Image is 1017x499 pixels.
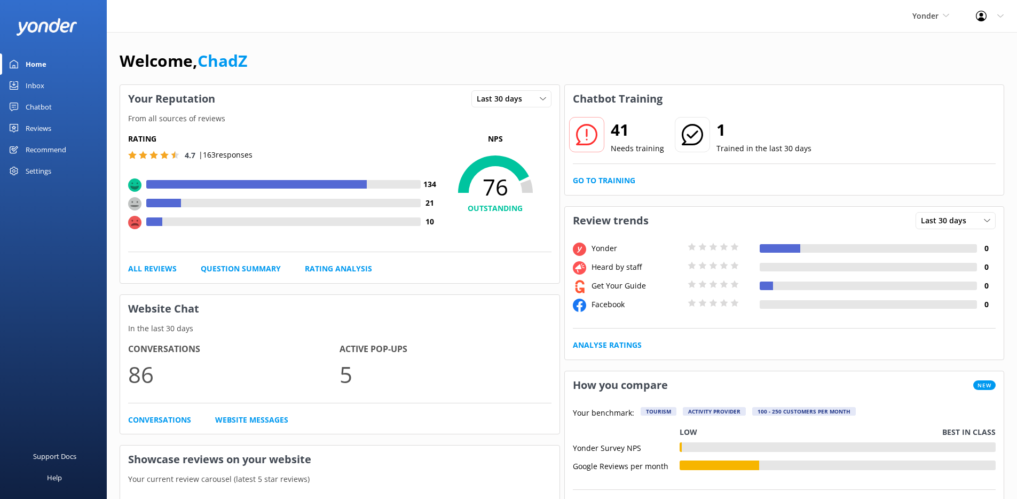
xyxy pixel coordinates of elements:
[120,113,559,124] p: From all sources of reviews
[611,143,664,154] p: Needs training
[573,442,680,452] div: Yonder Survey NPS
[977,261,996,273] h4: 0
[439,174,551,200] span: 76
[120,446,559,473] h3: Showcase reviews on your website
[912,11,939,21] span: Yonder
[421,197,439,209] h4: 21
[683,407,746,416] div: Activity Provider
[128,133,439,145] h5: Rating
[26,53,46,75] div: Home
[120,85,223,113] h3: Your Reputation
[120,323,559,334] p: In the last 30 days
[573,339,642,351] a: Analyse Ratings
[305,263,372,275] a: Rating Analysis
[573,407,634,420] p: Your benchmark:
[641,407,676,416] div: Tourism
[973,380,996,390] span: New
[716,143,811,154] p: Trained in the last 30 days
[120,295,559,323] h3: Website Chat
[716,117,811,143] h2: 1
[26,118,51,139] div: Reviews
[199,149,253,161] p: | 163 responses
[977,280,996,292] h4: 0
[215,414,288,426] a: Website Messages
[573,461,680,470] div: Google Reviews per month
[201,263,281,275] a: Question Summary
[921,215,973,227] span: Last 30 days
[589,243,685,254] div: Yonder
[47,467,62,488] div: Help
[120,48,247,74] h1: Welcome,
[589,299,685,310] div: Facebook
[26,160,51,182] div: Settings
[16,18,77,36] img: yonder-white-logo.png
[128,342,340,356] h4: Conversations
[26,75,44,96] div: Inbox
[340,356,551,392] p: 5
[565,207,657,235] h3: Review trends
[421,178,439,190] h4: 134
[752,407,856,416] div: 100 - 250 customers per month
[589,261,685,273] div: Heard by staff
[477,93,529,105] span: Last 30 days
[128,356,340,392] p: 86
[33,446,76,467] div: Support Docs
[198,50,247,72] a: ChadZ
[439,202,551,214] h4: OUTSTANDING
[942,426,996,438] p: Best in class
[589,280,685,292] div: Get Your Guide
[340,342,551,356] h4: Active Pop-ups
[565,85,671,113] h3: Chatbot Training
[185,150,195,160] span: 4.7
[439,133,551,145] p: NPS
[680,426,697,438] p: Low
[573,175,635,186] a: Go to Training
[120,473,559,485] p: Your current review carousel (latest 5 star reviews)
[26,96,52,118] div: Chatbot
[128,414,191,426] a: Conversations
[26,139,66,160] div: Recommend
[977,243,996,254] h4: 0
[977,299,996,310] h4: 0
[128,263,177,275] a: All Reviews
[421,216,439,228] h4: 10
[611,117,664,143] h2: 41
[565,371,676,399] h3: How you compare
